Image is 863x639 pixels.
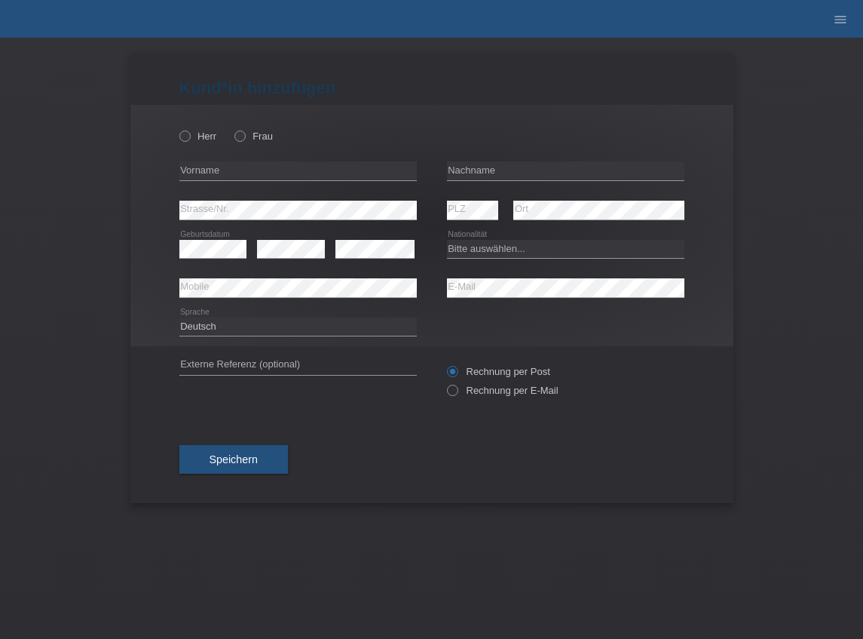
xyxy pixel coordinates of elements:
h1: Kund*in hinzufügen [179,78,684,97]
a: menu [825,14,855,23]
label: Herr [179,131,217,142]
input: Herr [179,131,189,140]
label: Rechnung per Post [447,366,550,377]
button: Speichern [179,445,288,474]
input: Frau [234,131,244,140]
i: menu [833,12,848,27]
input: Rechnung per Post [447,366,457,385]
label: Rechnung per E-Mail [447,385,559,396]
input: Rechnung per E-Mail [447,385,457,404]
span: Speichern [210,453,258,465]
label: Frau [234,131,273,142]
